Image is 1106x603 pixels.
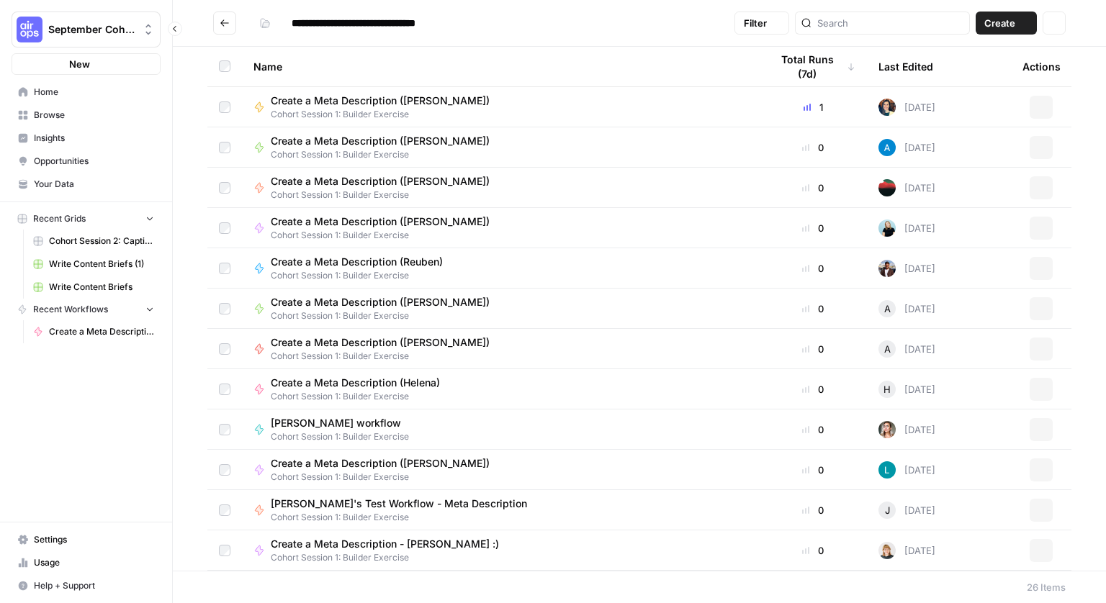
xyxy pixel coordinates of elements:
img: y0ujtr705cu3bifwqezhalcpnxiv [878,260,896,277]
button: Go back [213,12,236,35]
span: Usage [34,556,154,569]
a: Your Data [12,173,161,196]
div: 0 [770,503,855,517]
span: Create a Meta Description ([PERSON_NAME]) [271,456,490,471]
div: 1 [770,100,855,114]
div: [DATE] [878,99,935,116]
a: Create a Meta Description (Helena) [27,320,161,343]
span: Help + Support [34,579,154,592]
a: [PERSON_NAME]'s Test Workflow - Meta DescriptionCohort Session 1: Builder Exercise [253,497,747,524]
span: Create [984,16,1015,30]
a: Home [12,81,161,104]
img: wafxwlaqvqnhahbj7w8w4tp7y7xo [878,179,896,196]
a: Create a Meta Description ([PERSON_NAME])Cohort Session 1: Builder Exercise [253,456,747,484]
span: Create a Meta Description ([PERSON_NAME]) [271,295,490,309]
div: [DATE] [878,300,935,317]
div: [DATE] [878,179,935,196]
span: Settings [34,533,154,546]
div: [DATE] [878,381,935,398]
span: Cohort Session 1: Builder Exercise [271,108,501,121]
span: H [884,382,891,396]
a: Browse [12,104,161,127]
img: 46oskw75a0b6ifjb5gtmemov6r07 [878,99,896,116]
a: Write Content Briefs (1) [27,253,161,276]
a: Cohort Session 2: Caption Generation Grid [27,230,161,253]
img: u12faqvyo1gecp3wwan3wwehqyel [878,421,896,438]
div: [DATE] [878,260,935,277]
span: Cohort Session 1: Builder Exercise [271,511,539,524]
button: Help + Support [12,574,161,597]
span: Write Content Briefs [49,281,154,294]
a: Create a Meta Description - [PERSON_NAME] :)Cohort Session 1: Builder Exercise [253,537,747,564]
span: Create a Meta Description - [PERSON_NAME] :) [271,537,499,551]
button: New [12,53,161,75]
div: 0 [770,140,855,155]
a: [PERSON_NAME] workflowCohort Session 1: Builder Exercise [253,416,747,443]
span: Your Data [34,178,154,191]
div: [DATE] [878,340,935,358]
a: Usage [12,551,161,574]
button: Recent Grids [12,208,161,230]
span: Create a Meta Description (Reuben) [271,255,443,269]
div: [DATE] [878,542,935,559]
div: Actions [1022,47,1061,86]
span: Cohort Session 1: Builder Exercise [271,148,501,161]
span: [PERSON_NAME] workflow [271,416,401,430]
a: Settings [12,528,161,551]
span: Create a Meta Description ([PERSON_NAME]) [271,214,490,229]
span: Cohort Session 1: Builder Exercise [271,309,501,322]
span: Cohort Session 1: Builder Exercise [271,551,511,564]
a: Create a Meta Description ([PERSON_NAME])Cohort Session 1: Builder Exercise [253,174,747,201]
div: 0 [770,543,855,558]
span: Recent Workflows [33,303,108,316]
img: ih2l96ocia25yoe435di93kdhheq [878,219,896,237]
button: Recent Workflows [12,299,161,320]
div: Last Edited [878,47,933,86]
span: Create a Meta Description ([PERSON_NAME]) [271,335,490,350]
a: Create a Meta Description (Reuben)Cohort Session 1: Builder Exercise [253,255,747,282]
span: Create a Meta Description (Helena) [271,376,440,390]
span: [PERSON_NAME]'s Test Workflow - Meta Description [271,497,527,511]
span: Create a Meta Description (Helena) [49,325,154,338]
div: [DATE] [878,219,935,237]
div: [DATE] [878,502,935,519]
a: Create a Meta Description ([PERSON_NAME])Cohort Session 1: Builder Exercise [253,295,747,322]
img: jq2720gl3iwk1wagd6g8sgpyhqjw [878,542,896,559]
span: J [885,503,890,517]
div: 0 [770,261,855,276]
img: k0a6gqpjs5gv5ayba30r5s721kqg [878,461,896,479]
a: Write Content Briefs [27,276,161,299]
a: Opportunities [12,150,161,173]
span: Write Content Briefs (1) [49,258,154,271]
a: Create a Meta Description (Helena)Cohort Session 1: Builder Exercise [253,376,747,403]
span: Cohort Session 1: Builder Exercise [271,430,413,443]
div: 0 [770,181,855,195]
div: 0 [770,342,855,356]
button: Filter [734,12,789,35]
span: Cohort Session 1: Builder Exercise [271,350,501,363]
span: Opportunities [34,155,154,168]
div: 26 Items [1027,580,1066,594]
span: Recent Grids [33,212,86,225]
button: Create [976,12,1037,35]
span: Browse [34,109,154,122]
a: Insights [12,127,161,150]
img: o3cqybgnmipr355j8nz4zpq1mc6x [878,139,896,156]
a: Create a Meta Description ([PERSON_NAME])Cohort Session 1: Builder Exercise [253,94,747,121]
div: Name [253,47,747,86]
span: Filter [744,16,767,30]
input: Search [817,16,963,30]
div: 0 [770,382,855,396]
span: Cohort Session 1: Builder Exercise [271,229,501,242]
span: Cohort Session 1: Builder Exercise [271,269,454,282]
div: 0 [770,422,855,437]
a: Create a Meta Description ([PERSON_NAME])Cohort Session 1: Builder Exercise [253,214,747,242]
span: Create a Meta Description ([PERSON_NAME]) [271,94,490,108]
span: Cohort Session 1: Builder Exercise [271,390,451,403]
div: 0 [770,221,855,235]
a: Create a Meta Description ([PERSON_NAME])Cohort Session 1: Builder Exercise [253,134,747,161]
span: Create a Meta Description ([PERSON_NAME]) [271,134,490,148]
div: 0 [770,301,855,316]
img: September Cohort Logo [17,17,42,42]
button: Workspace: September Cohort [12,12,161,47]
